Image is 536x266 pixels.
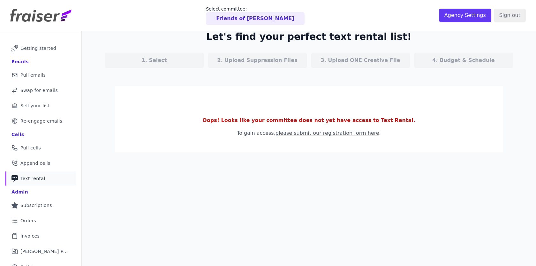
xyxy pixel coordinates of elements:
[125,129,493,137] p: To gain access, .
[20,160,50,166] span: Append cells
[5,83,76,97] a: Swap for emails
[20,72,46,78] span: Pull emails
[5,41,76,55] a: Getting started
[5,99,76,113] a: Sell your list
[206,31,411,42] h2: Let's find your perfect text rental list!
[20,145,41,151] span: Pull cells
[20,202,52,209] span: Subscriptions
[5,141,76,155] a: Pull cells
[20,45,56,51] span: Getting started
[217,57,298,64] p: 2. Upload Suppression Files
[11,189,28,195] div: Admin
[20,87,58,94] span: Swap for emails
[11,131,24,138] div: Cells
[11,58,29,65] div: Emails
[20,233,40,239] span: Invoices
[20,175,45,182] span: Text rental
[5,214,76,228] a: Orders
[321,57,400,64] p: 3. Upload ONE Creative File
[432,57,494,64] p: 4. Budget & Schedule
[20,118,62,124] span: Re-engage emails
[206,6,304,12] p: Select committee:
[5,229,76,243] a: Invoices
[125,117,493,124] p: Oops! Looks like your committee does not yet have access to Text Rental.
[20,217,36,224] span: Orders
[142,57,167,64] p: 1. Select
[216,15,294,22] p: Friends of [PERSON_NAME]
[5,114,76,128] a: Re-engage emails
[5,171,76,186] a: Text rental
[20,103,49,109] span: Sell your list
[5,198,76,212] a: Subscriptions
[5,156,76,170] a: Append cells
[20,248,69,255] span: [PERSON_NAME] Performance
[5,68,76,82] a: Pull emails
[10,9,72,22] img: Fraiser Logo
[206,6,304,25] a: Select committee: Friends of [PERSON_NAME]
[494,9,526,22] input: Sign out
[276,130,379,136] a: please submit our registration form here
[439,9,491,22] input: Agency Settings
[5,244,76,258] a: [PERSON_NAME] Performance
